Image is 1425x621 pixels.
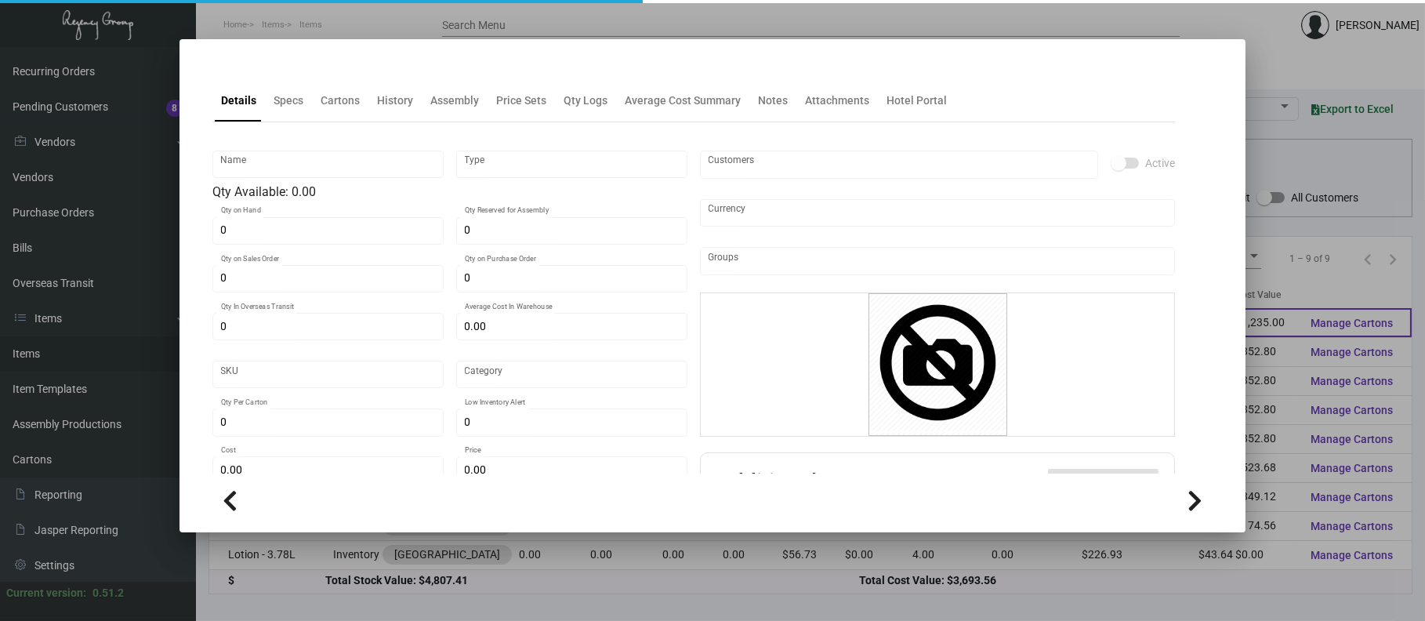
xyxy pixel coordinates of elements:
[496,93,546,109] div: Price Sets
[758,93,788,109] div: Notes
[1145,154,1175,172] span: Active
[564,93,607,109] div: Qty Logs
[274,93,303,109] div: Specs
[625,93,741,109] div: Average Cost Summary
[1048,469,1158,497] button: Add Additional Fee
[92,585,124,601] div: 0.51.2
[221,93,256,109] div: Details
[805,93,869,109] div: Attachments
[887,93,947,109] div: Hotel Portal
[377,93,413,109] div: History
[716,469,868,497] h2: Additional Fees
[212,183,687,202] div: Qty Available: 0.00
[321,93,360,109] div: Cartons
[709,255,1167,267] input: Add new..
[430,93,479,109] div: Assembly
[709,158,1090,171] input: Add new..
[6,585,86,601] div: Current version:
